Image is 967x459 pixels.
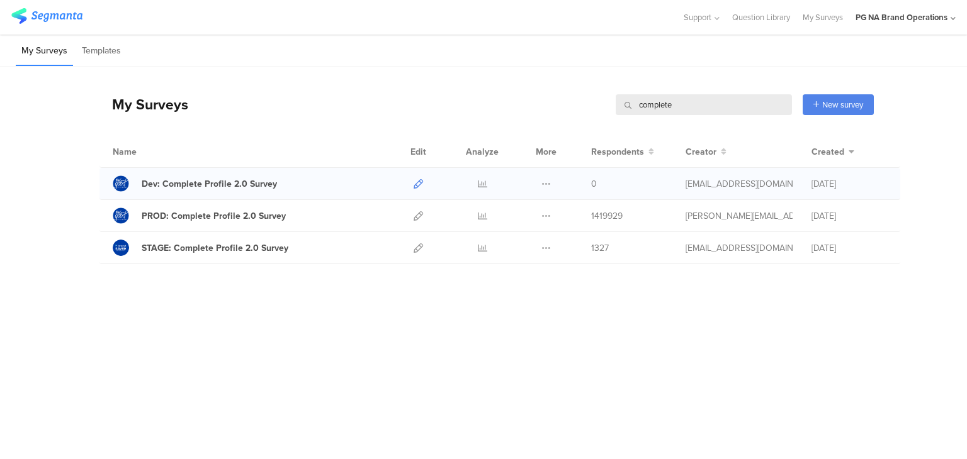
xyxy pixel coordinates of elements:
[811,241,887,255] div: [DATE]
[591,241,609,255] span: 1327
[811,177,887,191] div: [DATE]
[591,177,597,191] span: 0
[686,241,793,255] div: gallup.r@pg.com
[113,207,286,224] a: PROD: Complete Profile 2.0 Survey
[686,209,793,223] div: chellappa.uc@pg.com
[76,36,127,66] li: Templates
[533,136,560,167] div: More
[616,94,792,115] input: Survey Name, Creator...
[811,145,844,158] span: Created
[142,177,277,191] div: Dev: Complete Profile 2.0 Survey
[856,11,947,23] div: PG NA Brand Operations
[822,99,863,111] span: New survey
[11,8,82,24] img: segmanta logo
[113,240,288,256] a: STAGE: Complete Profile 2.0 Survey
[811,145,854,158] button: Created
[686,145,716,158] span: Creator
[811,209,887,223] div: [DATE]
[591,209,623,223] span: 1419929
[99,94,188,115] div: My Surveys
[463,136,501,167] div: Analyze
[591,145,654,158] button: Respondents
[16,36,73,66] li: My Surveys
[113,145,188,158] div: Name
[142,209,286,223] div: PROD: Complete Profile 2.0 Survey
[686,145,727,158] button: Creator
[142,241,288,255] div: STAGE: Complete Profile 2.0 Survey
[591,145,644,158] span: Respondents
[113,175,277,192] a: Dev: Complete Profile 2.0 Survey
[684,11,711,23] span: Support
[405,136,432,167] div: Edit
[686,177,793,191] div: varun.yadav@mindtree.com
